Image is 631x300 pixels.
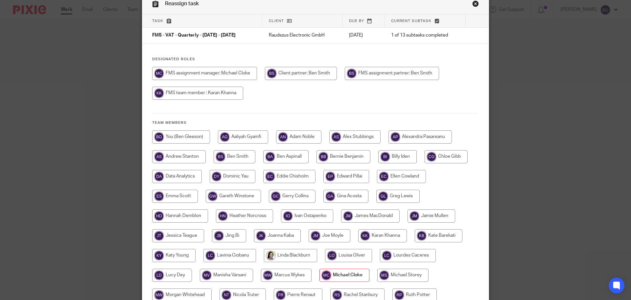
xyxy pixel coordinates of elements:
[391,19,432,23] span: Current subtask
[349,19,364,23] span: Due by
[269,19,284,23] span: Client
[152,19,163,23] span: Task
[165,1,199,6] span: Reassign task
[152,33,236,38] span: FMS - VAT - Quarterly - [DATE] - [DATE]
[152,120,479,125] h4: Team members
[152,57,479,62] h4: Designated Roles
[472,0,479,9] a: Close this dialog window
[269,32,336,39] p: Raudszus Electronic GmbH
[349,32,378,39] p: [DATE]
[385,28,466,43] td: 1 of 13 subtasks completed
